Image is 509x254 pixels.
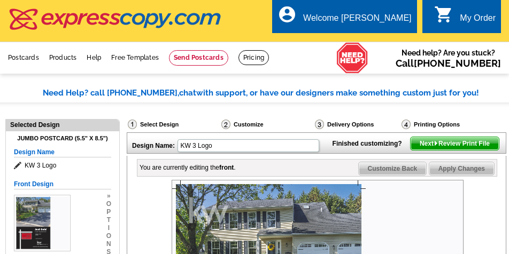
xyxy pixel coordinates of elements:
i: shopping_cart [434,5,453,24]
img: button-next-arrow-white.png [434,141,438,146]
div: Select Design [127,119,220,132]
a: Help [87,54,101,61]
h5: Design Name [14,147,111,157]
span: n [106,240,111,248]
span: Call [396,58,501,69]
div: Customize [220,119,314,132]
img: Z18884776_00001_1.jpg [14,195,71,251]
img: Select Design [128,120,137,129]
strong: Finished customizing? [333,140,408,147]
span: o [106,200,111,208]
span: KW 3 Logo [14,160,111,171]
span: i [106,224,111,232]
div: Delivery Options [314,119,400,130]
div: You are currently editing the . [140,163,236,172]
div: My Order [460,13,496,28]
img: Delivery Options [315,120,324,129]
span: Next Review Print File [411,137,499,150]
a: [PHONE_NUMBER] [414,58,501,69]
a: Postcards [8,54,39,61]
div: Welcome [PERSON_NAME] [303,13,411,28]
span: Customize Back [359,162,427,175]
div: Printing Options [400,119,496,130]
h4: Jumbo Postcard (5.5" x 8.5") [14,135,111,142]
a: Free Templates [111,54,159,61]
i: account_circle [277,5,297,24]
iframe: LiveChat chat widget [359,220,509,254]
img: Printing Options & Summary [402,120,411,129]
span: t [106,216,111,224]
span: p [106,208,111,216]
img: Customize [221,120,230,129]
span: Need help? Are you stuck? [396,47,501,69]
span: chat [179,88,196,98]
b: front [219,164,234,171]
span: » [106,192,111,200]
strong: Design Name: [132,142,175,149]
h5: Front Design [14,179,111,189]
a: Products [49,54,77,61]
div: Selected Design [6,120,119,130]
span: Apply Changes [429,162,494,175]
span: o [106,232,111,240]
a: shopping_cart My Order [434,12,496,25]
img: help [336,42,368,74]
